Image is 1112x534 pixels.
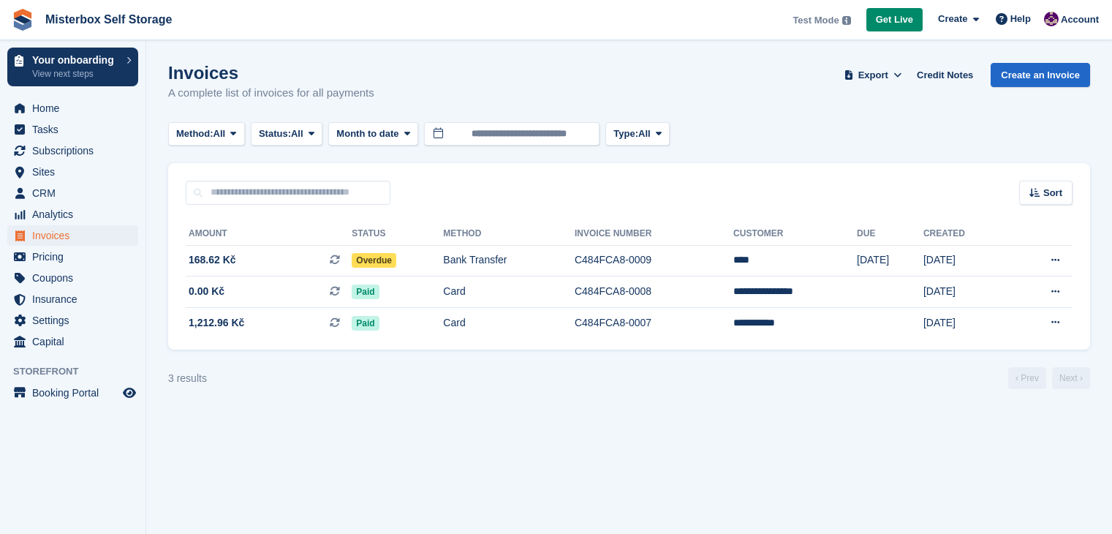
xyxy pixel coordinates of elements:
[186,222,352,246] th: Amount
[328,122,418,146] button: Month to date
[168,63,374,83] h1: Invoices
[1010,12,1031,26] span: Help
[168,85,374,102] p: A complete list of invoices for all payments
[7,383,138,403] a: menu
[189,284,224,299] span: 0.00 Kč
[7,204,138,225] a: menu
[336,127,398,141] span: Month to date
[841,63,905,87] button: Export
[32,310,120,331] span: Settings
[352,316,379,331] span: Paid
[605,122,670,146] button: Type: All
[32,140,120,161] span: Subscriptions
[613,127,638,141] span: Type:
[1043,186,1062,200] span: Sort
[638,127,651,141] span: All
[32,383,120,403] span: Booking Portal
[575,277,733,308] td: C484FCA8-0008
[793,13,839,28] span: Test Mode
[866,8,923,32] a: Get Live
[352,285,379,299] span: Paid
[32,162,120,182] span: Sites
[39,7,178,31] a: Misterbox Self Storage
[213,127,226,141] span: All
[7,268,138,288] a: menu
[7,247,138,267] a: menu
[291,127,303,141] span: All
[168,371,207,386] div: 3 results
[32,204,120,225] span: Analytics
[842,16,851,25] img: icon-info-grey-7440780725fd019a000dd9b08b2336e03edf1995a4989e88bcd33f0948082b44.svg
[1044,12,1059,26] img: Anna Žambůrková
[858,68,888,83] span: Export
[32,55,119,65] p: Your onboarding
[32,268,120,288] span: Coupons
[7,183,138,203] a: menu
[1008,367,1046,389] a: Previous
[1061,12,1099,27] span: Account
[189,252,236,268] span: 168.62 Kč
[857,222,923,246] th: Due
[7,48,138,86] a: Your onboarding View next steps
[352,222,443,246] th: Status
[876,12,913,27] span: Get Live
[911,63,979,87] a: Credit Notes
[176,127,213,141] span: Method:
[7,140,138,161] a: menu
[352,253,396,268] span: Overdue
[32,67,119,80] p: View next steps
[733,222,857,246] th: Customer
[938,12,967,26] span: Create
[32,289,120,309] span: Insurance
[7,98,138,119] a: menu
[7,225,138,246] a: menu
[32,225,120,246] span: Invoices
[12,9,34,31] img: stora-icon-8386f47178a22dfd0bd8f6a31ec36ba5ce8667c1dd55bd0f319d3a0aa187defe.svg
[1005,367,1093,389] nav: Page
[7,289,138,309] a: menu
[32,98,120,119] span: Home
[13,364,145,379] span: Storefront
[32,247,120,267] span: Pricing
[923,307,1010,338] td: [DATE]
[32,183,120,203] span: CRM
[443,277,575,308] td: Card
[259,127,291,141] span: Status:
[443,307,575,338] td: Card
[7,331,138,352] a: menu
[7,119,138,140] a: menu
[7,310,138,331] a: menu
[251,122,322,146] button: Status: All
[168,122,245,146] button: Method: All
[923,245,1010,277] td: [DATE]
[575,245,733,277] td: C484FCA8-0009
[1052,367,1090,389] a: Next
[32,331,120,352] span: Capital
[923,222,1010,246] th: Created
[32,119,120,140] span: Tasks
[121,384,138,402] a: Preview store
[189,315,244,331] span: 1,212.96 Kč
[575,307,733,338] td: C484FCA8-0007
[923,277,1010,308] td: [DATE]
[443,222,575,246] th: Method
[991,63,1090,87] a: Create an Invoice
[7,162,138,182] a: menu
[443,245,575,277] td: Bank Transfer
[857,245,923,277] td: [DATE]
[575,222,733,246] th: Invoice Number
